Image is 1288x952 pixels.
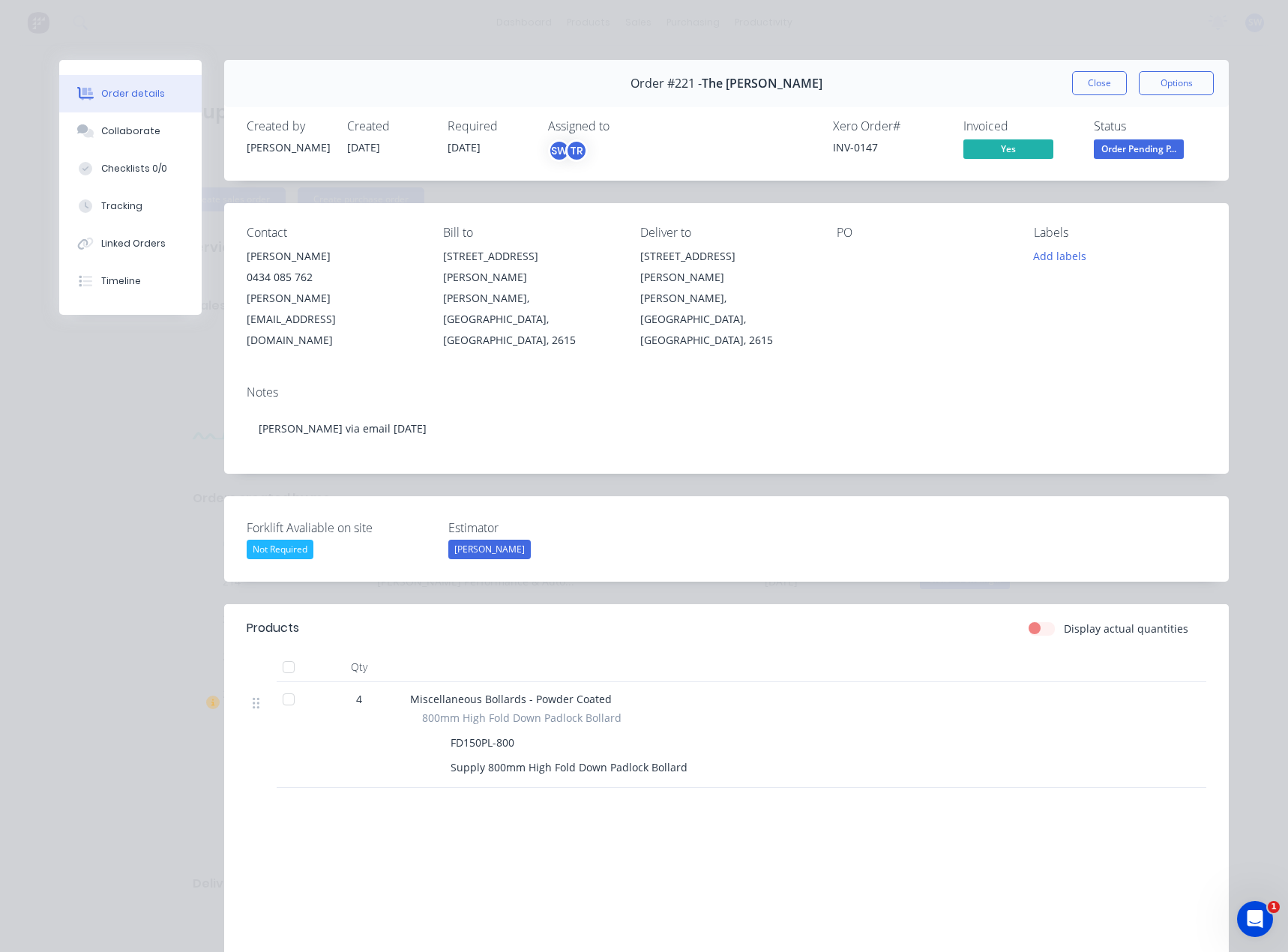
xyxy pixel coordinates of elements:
[1072,71,1127,95] button: Close
[247,406,1206,451] div: [PERSON_NAME] via email [DATE]
[448,119,530,133] div: Required
[59,225,202,262] button: Linked Orders
[1094,139,1184,158] span: Order Pending P...
[445,732,520,753] div: FD150PL-800
[59,187,202,225] button: Tracking
[1025,246,1094,266] button: Add labels
[101,124,160,138] div: Collaborate
[702,76,822,91] span: The [PERSON_NAME]
[448,519,636,537] label: Estimator
[422,710,622,726] span: 800mm High Fold Down Padlock Bollard
[247,246,419,267] div: [PERSON_NAME]
[1034,226,1206,240] div: Labels
[963,139,1053,158] span: Yes
[548,139,571,162] div: SW
[59,262,202,300] button: Timeline
[445,756,693,778] div: Supply 800mm High Fold Down Padlock Bollard
[640,288,813,351] div: [PERSON_NAME], [GEOGRAPHIC_DATA], [GEOGRAPHIC_DATA], 2615
[1237,901,1273,937] iframe: Intercom live chat
[101,87,165,100] div: Order details
[247,619,299,637] div: Products
[247,119,329,133] div: Created by
[247,519,434,537] label: Forklift Avaliable on site
[247,226,419,240] div: Contact
[963,119,1076,133] div: Invoiced
[548,119,698,133] div: Assigned to
[347,119,430,133] div: Created
[247,246,419,351] div: [PERSON_NAME]0434 085 762[PERSON_NAME][EMAIL_ADDRESS][DOMAIN_NAME]
[101,162,167,175] div: Checklists 0/0
[101,274,141,288] div: Timeline
[1094,119,1206,133] div: Status
[443,246,616,288] div: [STREET_ADDRESS][PERSON_NAME]
[59,150,202,187] button: Checklists 0/0
[410,692,612,706] span: Miscellaneous Bollards - Powder Coated
[247,288,419,351] div: [PERSON_NAME][EMAIL_ADDRESS][DOMAIN_NAME]
[640,246,813,351] div: [STREET_ADDRESS][PERSON_NAME][PERSON_NAME], [GEOGRAPHIC_DATA], [GEOGRAPHIC_DATA], 2615
[101,199,142,213] div: Tracking
[1268,901,1280,913] span: 1
[631,76,702,91] span: Order #221 -
[448,540,531,559] div: [PERSON_NAME]
[548,139,588,162] button: SWTR
[833,119,945,133] div: Xero Order #
[59,112,202,150] button: Collaborate
[565,139,588,162] div: TR
[640,246,813,288] div: [STREET_ADDRESS][PERSON_NAME]
[1064,621,1188,636] label: Display actual quantities
[247,385,1206,400] div: Notes
[59,75,202,112] button: Order details
[247,540,313,559] div: Not Required
[101,237,166,250] div: Linked Orders
[443,226,616,240] div: Bill to
[443,246,616,351] div: [STREET_ADDRESS][PERSON_NAME][PERSON_NAME], [GEOGRAPHIC_DATA], [GEOGRAPHIC_DATA], 2615
[356,691,362,707] span: 4
[1094,139,1184,162] button: Order Pending P...
[1139,71,1214,95] button: Options
[247,267,419,288] div: 0434 085 762
[247,139,329,155] div: [PERSON_NAME]
[833,139,945,155] div: INV-0147
[448,140,481,154] span: [DATE]
[314,652,404,682] div: Qty
[837,226,1009,240] div: PO
[347,140,380,154] span: [DATE]
[443,288,616,351] div: [PERSON_NAME], [GEOGRAPHIC_DATA], [GEOGRAPHIC_DATA], 2615
[640,226,813,240] div: Deliver to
